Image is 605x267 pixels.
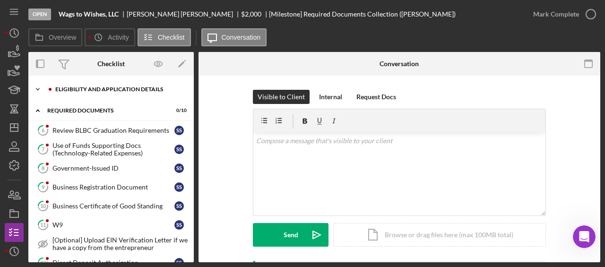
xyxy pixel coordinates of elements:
div: Business Registration Document [52,183,174,191]
div: Government-Issued ID [52,164,174,172]
a: 10Business Certificate of Good StandingSS [33,197,189,215]
label: Conversation [222,34,261,41]
tspan: 8 [42,165,44,171]
tspan: 11 [40,222,46,228]
button: Activity [85,28,135,46]
a: 7Use of Funds Supporting Docs (Technology-Related Expenses)SS [33,140,189,159]
a: [Optional] Upload EIN Verification Letter if we have a copy from the entrepreneur [33,234,189,253]
div: 0 / 10 [170,108,187,113]
tspan: 7 [42,146,45,152]
tspan: 6 [42,127,45,133]
div: Use of Funds Supporting Docs (Technology-Related Expenses) [52,142,174,157]
div: Review BLBC Graduation Requirements [52,127,174,134]
div: Open [28,9,51,20]
div: [PERSON_NAME] [PERSON_NAME] [127,10,241,18]
div: S S [174,126,184,135]
button: Mark Complete [524,5,600,24]
div: Mark Complete [533,5,579,24]
div: Conversation [380,60,419,68]
a: 11W9SS [33,215,189,234]
tspan: 12 [40,259,46,266]
button: Checklist [138,28,191,46]
button: Send [253,223,328,247]
a: 9Business Registration DocumentSS [33,178,189,197]
div: S S [174,220,184,230]
div: [Milestone] Required Documents Collection ([PERSON_NAME]) [269,10,456,18]
label: Checklist [158,34,185,41]
div: Checklist [97,60,125,68]
div: S S [174,145,184,154]
button: Visible to Client [253,90,310,104]
button: Overview [28,28,82,46]
div: S S [174,201,184,211]
div: Send [284,223,298,247]
div: Visible to Client [258,90,305,104]
div: Required Documents [47,108,163,113]
button: Request Docs [352,90,401,104]
b: Wags to Wishes, LLC [59,10,119,18]
div: Request Docs [356,90,396,104]
div: Direct Deposit Authorization [52,259,174,267]
tspan: 9 [42,184,45,190]
a: 6Review BLBC Graduation RequirementsSS [33,121,189,140]
iframe: Intercom live chat [573,225,596,248]
div: Internal [319,90,342,104]
label: Overview [49,34,76,41]
div: Business Certificate of Good Standing [52,202,174,210]
tspan: 10 [40,203,46,209]
div: Eligibility and Application Details [55,86,182,92]
span: $2,000 [241,10,261,18]
div: S S [174,182,184,192]
div: [Optional] Upload EIN Verification Letter if we have a copy from the entrepreneur [52,236,189,251]
a: 8Government-Issued IDSS [33,159,189,178]
button: Internal [314,90,347,104]
div: W9 [52,221,174,229]
label: Activity [108,34,129,41]
button: Conversation [201,28,267,46]
div: S S [174,164,184,173]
